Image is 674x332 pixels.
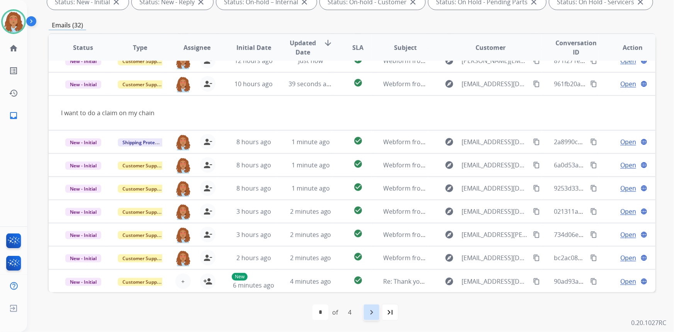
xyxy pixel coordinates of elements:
div: of [332,308,338,317]
p: 0.20.1027RC [631,318,666,327]
mat-icon: check_circle [353,159,363,169]
mat-icon: home [9,44,18,53]
span: 961fb20a-026b-46b8-b555-545bc7bd6533 [554,80,674,88]
mat-icon: list_alt [9,66,18,75]
span: [EMAIL_ADDRESS][PERSON_NAME][DOMAIN_NAME] [462,230,529,239]
mat-icon: person_remove [203,253,212,262]
span: New - Initial [65,138,101,146]
span: 021311a2-8220-4bda-bea1-a4cf606f2f69 [554,207,669,216]
span: Customer Support [118,57,168,65]
img: agent-avatar [175,157,191,174]
span: + [181,277,185,286]
mat-icon: explore [445,160,454,170]
mat-icon: check_circle [353,136,363,145]
img: agent-avatar [175,204,191,220]
span: [EMAIL_ADDRESS][DOMAIN_NAME] [462,277,529,286]
mat-icon: explore [445,137,454,146]
span: 6 minutes ago [233,281,274,289]
span: Webform from [EMAIL_ADDRESS][DOMAIN_NAME] on [DATE] [384,254,559,262]
span: 8 hours ago [236,184,271,192]
img: avatar [3,11,24,32]
mat-icon: person_remove [203,79,212,89]
span: Subject [394,43,417,52]
span: 6a0d53ae-3df5-47fc-9332-f223979e48f3 [554,161,667,169]
span: New - Initial [65,80,101,89]
span: 3 hours ago [236,230,271,239]
span: New - Initial [65,185,101,193]
span: 90ad93ad-d0bb-4731-991c-df96fcc35fa3 [554,277,669,286]
span: Customer Support [118,185,168,193]
span: 2 minutes ago [290,207,331,216]
mat-icon: language [640,254,647,261]
span: Assignee [183,43,211,52]
mat-icon: check_circle [353,229,363,238]
mat-icon: content_copy [533,231,540,238]
mat-icon: language [640,278,647,285]
img: agent-avatar [175,250,191,266]
mat-icon: check_circle [353,78,363,87]
span: bc2ac08a-177f-4207-a19d-45898d879b3f [554,254,671,262]
div: 4 [342,305,358,320]
mat-icon: explore [445,79,454,89]
span: 2 minutes ago [290,254,331,262]
span: Initial Date [236,43,271,52]
mat-icon: explore [445,207,454,216]
span: [EMAIL_ADDRESS][DOMAIN_NAME] [462,207,529,216]
span: Customer Support [118,254,168,262]
mat-icon: content_copy [590,278,597,285]
mat-icon: content_copy [590,208,597,215]
mat-icon: history [9,89,18,98]
img: agent-avatar [175,134,191,150]
span: Customer Support [118,278,168,286]
span: Customer Support [118,162,168,170]
span: [EMAIL_ADDRESS][DOMAIN_NAME] [462,160,529,170]
span: Open [620,207,636,216]
span: New - Initial [65,208,101,216]
mat-icon: person_remove [203,137,212,146]
mat-icon: language [640,231,647,238]
mat-icon: person_remove [203,160,212,170]
mat-icon: content_copy [590,185,597,192]
mat-icon: language [640,208,647,215]
mat-icon: content_copy [533,162,540,169]
mat-icon: content_copy [590,138,597,145]
mat-icon: inbox [9,111,18,120]
span: [EMAIL_ADDRESS][DOMAIN_NAME] [462,184,529,193]
span: Customer [476,43,506,52]
span: 2 minutes ago [290,230,331,239]
span: Webform from [EMAIL_ADDRESS][DOMAIN_NAME] on [DATE] [384,161,559,169]
span: New - Initial [65,231,101,239]
span: [EMAIL_ADDRESS][DOMAIN_NAME] [462,79,529,89]
span: 1 minute ago [292,184,330,192]
th: Action [599,34,655,61]
span: Customer Support [118,231,168,239]
mat-icon: person_add [203,277,212,286]
span: 1 minute ago [292,161,330,169]
p: New [232,273,248,281]
span: Webform from [EMAIL_ADDRESS][PERSON_NAME][DOMAIN_NAME] on [DATE] [384,230,606,239]
mat-icon: content_copy [590,162,597,169]
img: agent-avatar [175,76,191,92]
span: Webform from [EMAIL_ADDRESS][DOMAIN_NAME] on [DATE] [384,184,559,192]
span: 9253d330-8b79-4b7f-b469-5137476a7b8d [554,184,674,192]
div: I want to do a claim on my chain [61,108,529,117]
span: [EMAIL_ADDRESS][DOMAIN_NAME] [462,253,529,262]
img: agent-avatar [175,53,191,69]
span: 3 hours ago [236,207,271,216]
mat-icon: check_circle [353,276,363,285]
span: Shipping Protection [118,138,171,146]
mat-icon: language [640,80,647,87]
span: 8 hours ago [236,161,271,169]
span: 2a8990c5-a002-4e09-b203-4c404d43c2b8 [554,138,673,146]
span: 8 hours ago [236,138,271,146]
mat-icon: content_copy [590,80,597,87]
span: Webform from [EMAIL_ADDRESS][DOMAIN_NAME] on [DATE] [384,207,559,216]
span: Open [620,184,636,193]
mat-icon: explore [445,184,454,193]
mat-icon: content_copy [533,254,540,261]
mat-icon: check_circle [353,182,363,192]
span: 4 minutes ago [290,277,331,286]
span: New - Initial [65,162,101,170]
span: Webform from [EMAIL_ADDRESS][DOMAIN_NAME] on [DATE] [384,80,559,88]
mat-icon: person_remove [203,230,212,239]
